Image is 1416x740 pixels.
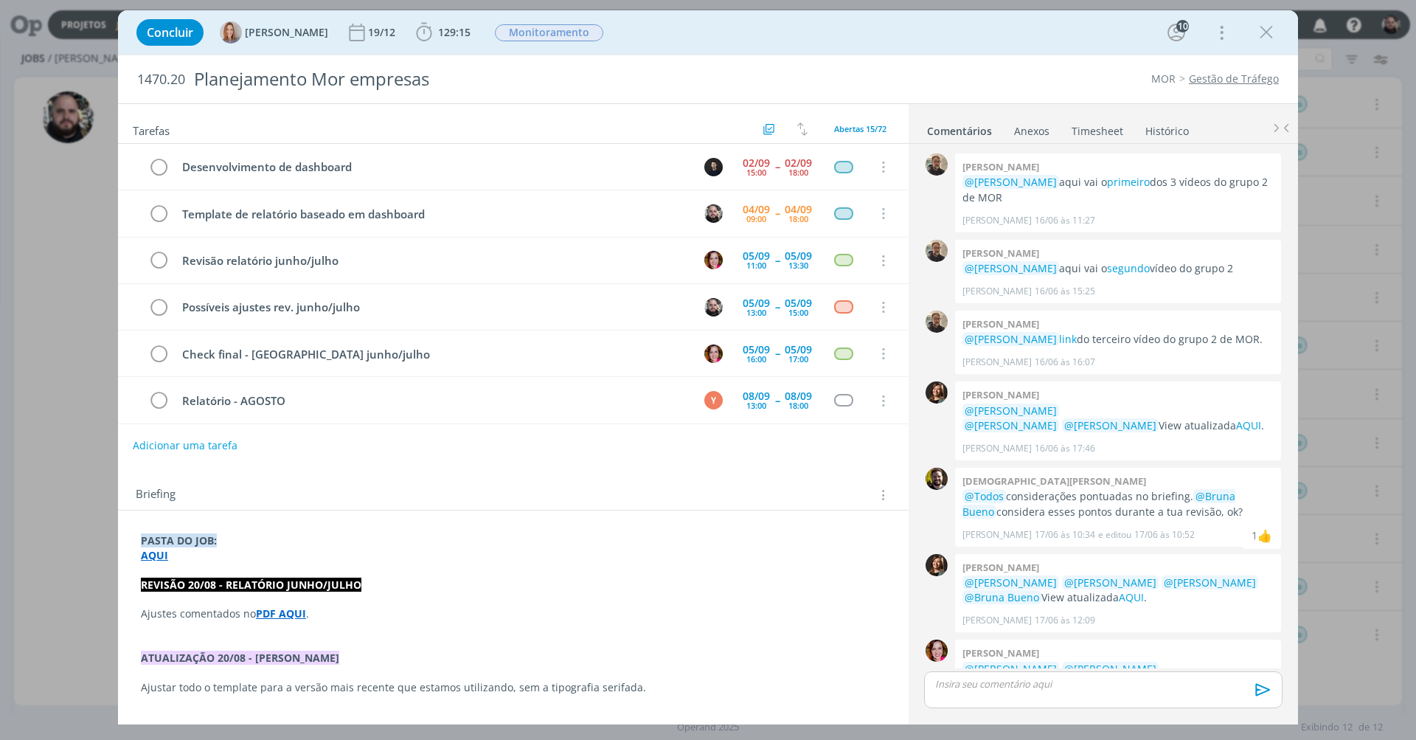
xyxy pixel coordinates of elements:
button: Y [702,390,724,412]
img: B [926,640,948,662]
div: 18:00 [788,215,808,223]
p: View atualizada . [962,404,1274,434]
div: 15:00 [788,308,808,317]
div: 10 [1176,20,1189,32]
div: Template de relatório baseado em dashboard [176,205,690,224]
div: Bruna Bueno [1257,527,1272,544]
div: 05/09 [785,298,812,308]
span: 16/06 às 11:27 [1035,214,1095,227]
img: A [220,21,242,44]
span: 17/06 às 12:09 [1035,614,1095,627]
a: segundo [1107,261,1150,275]
span: [PERSON_NAME] [245,27,328,38]
img: L [926,381,948,404]
div: 16:00 [746,355,766,363]
div: Revisão relatório junho/julho [176,252,690,270]
div: 04/09 [743,204,770,215]
span: -- [775,302,780,312]
img: B [704,345,723,363]
div: 13:00 [746,401,766,409]
span: @[PERSON_NAME] [1064,575,1156,589]
a: AQUI [141,548,168,562]
span: -- [775,348,780,359]
span: @[PERSON_NAME] [965,662,1057,676]
span: @[PERSON_NAME] [1064,418,1156,432]
div: 08/09 [743,391,770,401]
strong: REVISÃO 20/08 - RELATÓRIO JUNHO/JULHO [141,578,361,592]
strong: ATUALIZAÇÃO 20/08 - [PERSON_NAME] [141,651,339,665]
p: Ajustar todo o template para a versão mais recente que estamos utilizando, sem a tipografia serif... [141,680,886,695]
button: A[PERSON_NAME] [220,21,328,44]
span: Concluir [147,27,193,38]
button: Monitoramento [494,24,604,42]
div: 05/09 [743,345,770,355]
div: 05/09 [743,298,770,308]
p: do terceiro vídeo do grupo 2 de MOR. [962,332,1274,347]
p: aqui vai o vídeo do grupo 2 [962,261,1274,276]
img: R [926,240,948,262]
div: Y [704,391,723,409]
a: PDF AQUI [256,606,306,620]
a: Comentários [926,117,993,139]
div: 08/09 [785,391,812,401]
div: 1 [1252,528,1257,543]
img: C [926,468,948,490]
a: primeiro [1107,175,1150,189]
span: 16/06 às 16:07 [1035,356,1095,369]
div: Anexos [1014,124,1049,139]
b: [PERSON_NAME] [962,317,1039,331]
span: -- [775,208,780,218]
img: R [926,311,948,333]
div: 17:00 [788,355,808,363]
span: Monitoramento [495,24,603,41]
span: -- [775,255,780,266]
a: AQUI [1119,590,1144,604]
div: Check final - [GEOGRAPHIC_DATA] junho/julho [176,345,690,364]
p: aqui vai o dos 3 vídeos do grupo 2 de MOR [962,175,1274,205]
p: [PERSON_NAME] [962,356,1032,369]
div: 04/09 [785,204,812,215]
div: 09:00 [746,215,766,223]
span: 16/06 às 15:25 [1035,285,1095,298]
a: Timesheet [1071,117,1124,139]
img: L [926,554,948,576]
span: Briefing [136,485,176,505]
div: 05/09 [785,345,812,355]
span: @[PERSON_NAME] [965,404,1057,418]
div: 18:00 [788,401,808,409]
p: [PERSON_NAME] [962,442,1032,455]
span: 129:15 [438,25,471,39]
p: materiais revisados, ajustes no briefing (da lista do [DEMOGRAPHIC_DATA], ficou faltando o primei... [962,662,1274,737]
span: @[PERSON_NAME] [965,175,1057,189]
span: @Bruna Bueno [962,489,1235,518]
span: @[PERSON_NAME] [1164,575,1256,589]
div: 05/09 [743,251,770,261]
span: 17/06 às 10:34 [1035,528,1095,542]
span: @[PERSON_NAME] [1064,662,1156,676]
img: B [704,251,723,269]
p: [PERSON_NAME] [962,214,1032,227]
span: @Todos [965,489,1004,503]
span: 1470.20 [137,72,185,88]
p: [PERSON_NAME] [962,528,1032,542]
div: 13:30 [788,261,808,269]
div: Possíveis ajustes rev. junho/julho [176,298,690,317]
div: 18:00 [788,168,808,176]
a: MOR [1151,72,1176,86]
img: G [704,204,723,223]
b: [PERSON_NAME] [962,388,1039,401]
span: e editou [1098,528,1131,542]
button: B [702,249,724,272]
img: G [704,298,723,317]
img: R [926,153,948,176]
div: 19/12 [368,27,398,38]
strong: PASTA DO JOB: [141,533,217,547]
span: -- [775,162,780,172]
a: Gestão de Tráfego [1189,72,1279,86]
button: C [702,156,724,178]
div: Relatório - AGOSTO [176,392,690,410]
p: View atualizada . [962,575,1274,606]
span: -- [775,395,780,406]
